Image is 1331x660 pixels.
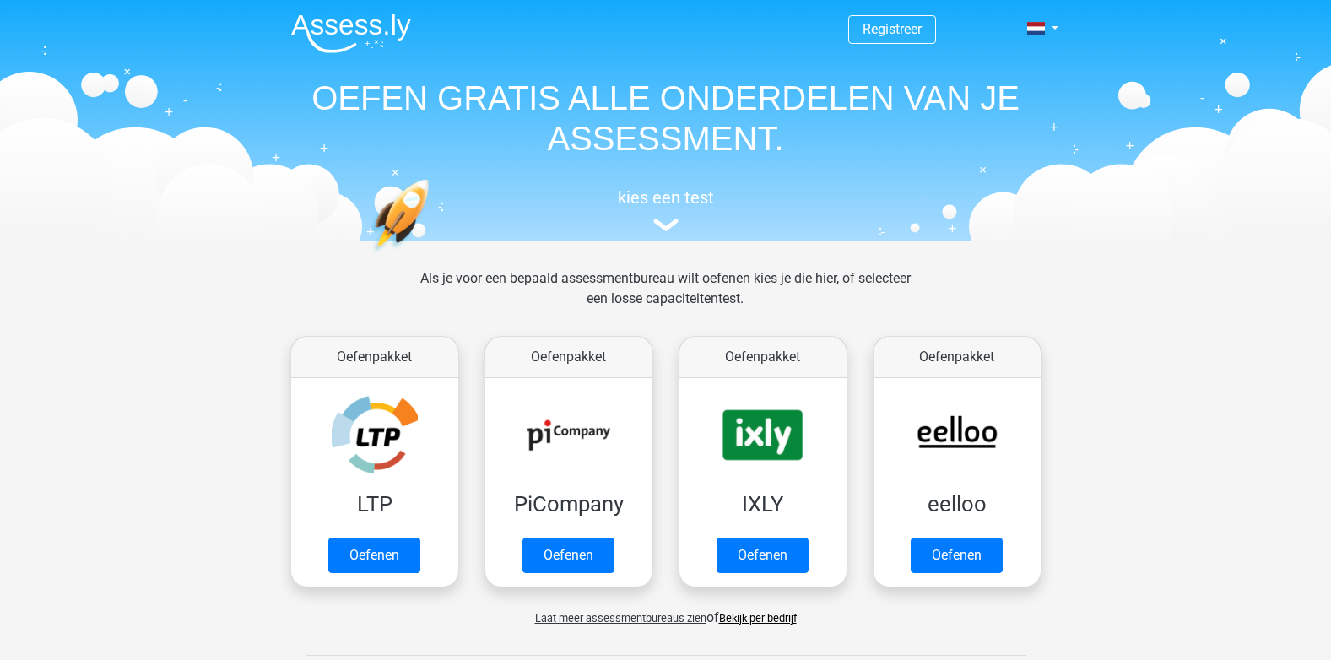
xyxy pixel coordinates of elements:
[278,594,1054,628] div: of
[278,187,1054,208] h5: kies een test
[911,538,1003,573] a: Oefenen
[371,179,495,332] img: oefenen
[653,219,679,231] img: assessment
[719,612,797,625] a: Bekijk per bedrijf
[863,21,922,37] a: Registreer
[291,14,411,53] img: Assessly
[522,538,614,573] a: Oefenen
[535,612,706,625] span: Laat meer assessmentbureaus zien
[278,187,1054,232] a: kies een test
[717,538,809,573] a: Oefenen
[278,78,1054,159] h1: OEFEN GRATIS ALLE ONDERDELEN VAN JE ASSESSMENT.
[407,268,924,329] div: Als je voor een bepaald assessmentbureau wilt oefenen kies je die hier, of selecteer een losse ca...
[328,538,420,573] a: Oefenen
